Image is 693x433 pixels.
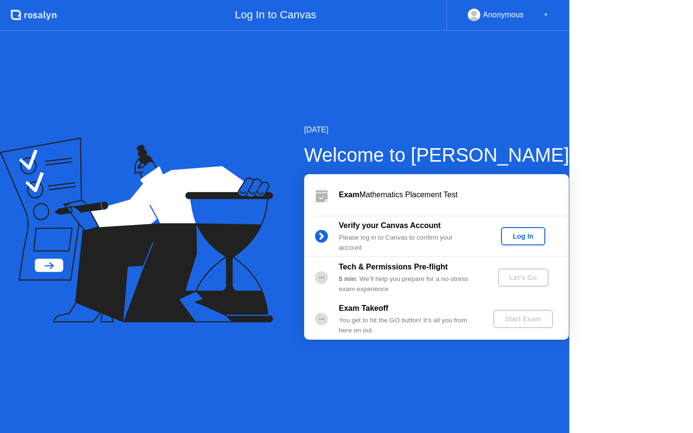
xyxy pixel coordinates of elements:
b: Exam Takeoff [339,304,388,312]
div: You get to hit the GO button! It’s all you from here on out [339,316,477,335]
button: Let's Go [498,268,549,287]
div: Anonymous [483,9,524,21]
button: Log In [501,227,545,245]
b: Exam [339,191,359,199]
div: Start Exam [497,315,549,323]
b: Tech & Permissions Pre-flight [339,263,448,271]
div: Welcome to [PERSON_NAME] [304,140,569,169]
b: Verify your Canvas Account [339,221,441,229]
div: Log In [505,232,541,240]
div: : We’ll help you prepare for a no-stress exam experience [339,274,477,294]
b: 5 min [339,275,356,282]
div: Please log in to Canvas to confirm your account [339,233,477,253]
button: Start Exam [493,310,552,328]
div: ▼ [543,9,548,21]
div: Mathematics Placement Test [339,189,569,201]
div: [DATE] [304,124,569,136]
div: Let's Go [502,274,545,281]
